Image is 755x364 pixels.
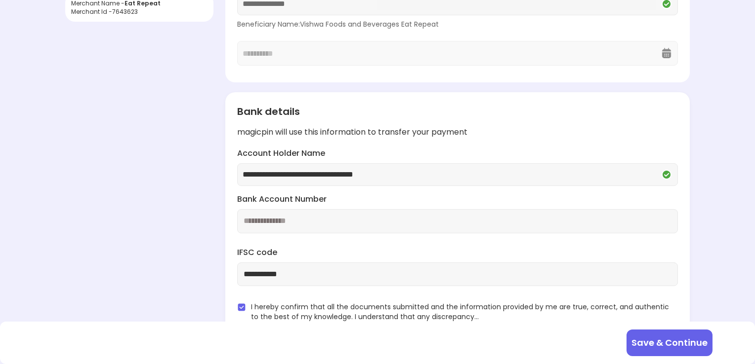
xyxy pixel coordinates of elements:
label: Bank Account Number [237,194,678,205]
img: checked [237,303,246,312]
div: Beneficiary Name: Vishwa Foods and Beverages Eat Repeat [237,19,678,29]
button: Save & Continue [627,329,713,356]
div: Merchant Id - 7643623 [71,7,208,16]
img: Q2VREkDUCX-Nh97kZdnvclHTixewBtwTiuomQU4ttMKm5pUNxe9W_NURYrLCGq_Mmv0UDstOKswiepyQhkhj-wqMpwXa6YfHU... [661,169,672,181]
div: Bank details [237,104,678,119]
label: IFSC code [237,247,678,258]
span: I hereby confirm that all the documents submitted and the information provided by me are true, co... [251,302,678,322]
label: Account Holder Name [237,148,678,159]
div: magicpin will use this information to transfer your payment [237,127,678,138]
